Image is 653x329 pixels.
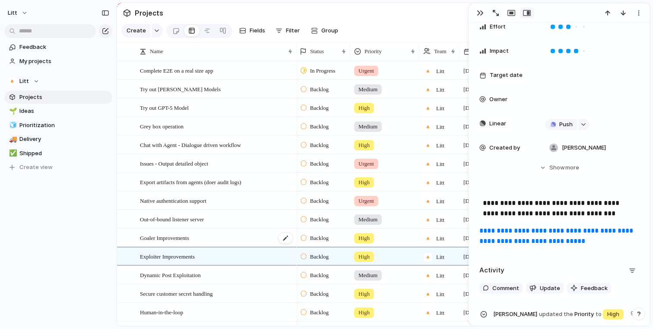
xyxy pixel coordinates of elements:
[140,177,241,187] span: Export artifacts from agents (doer audit logs)
[310,122,329,131] span: Backlog
[140,140,241,150] span: Chat with Agent - Dialogue driven workflow
[479,265,504,275] h2: Activity
[463,308,482,317] span: [DATE]
[321,26,338,35] span: Group
[526,283,564,294] button: Update
[140,214,204,224] span: Out-of-bound listener server
[436,253,444,262] span: Litt
[310,104,329,112] span: Backlog
[436,160,444,169] span: Litt
[436,290,444,299] span: Litt
[140,158,208,168] span: Issues - Output detailed object
[596,310,602,319] span: to
[19,107,109,115] span: Ideas
[133,5,165,21] span: Projects
[4,41,112,54] a: Feedback
[489,144,520,152] span: Created by
[310,234,329,243] span: Backlog
[490,71,523,80] span: Target date
[358,141,370,150] span: High
[121,24,150,38] button: Create
[310,160,329,168] span: Backlog
[358,85,377,94] span: Medium
[8,149,16,158] button: ✅
[463,197,482,205] span: [DATE]
[8,9,17,17] span: Litt
[310,290,329,298] span: Backlog
[358,290,370,298] span: High
[358,178,370,187] span: High
[310,252,329,261] span: Backlog
[463,215,482,224] span: [DATE]
[236,24,269,38] button: Fields
[567,283,611,294] button: Feedback
[307,24,342,38] button: Group
[581,284,608,293] span: Feedback
[310,178,329,187] span: Backlog
[565,163,579,172] span: more
[9,148,15,158] div: ✅
[272,24,303,38] button: Filter
[540,284,560,293] span: Update
[140,84,221,94] span: Try out [PERSON_NAME] Models
[492,284,519,293] span: Comment
[140,233,189,243] span: Goaler Improvements
[490,47,509,55] span: Impact
[463,104,482,112] span: [DATE]
[310,85,329,94] span: Backlog
[493,310,537,319] span: [PERSON_NAME]
[358,104,370,112] span: High
[463,122,482,131] span: [DATE]
[463,252,482,261] span: [DATE]
[463,271,482,280] span: [DATE]
[607,310,619,319] span: High
[463,141,482,150] span: [DATE]
[19,163,53,172] span: Create view
[8,107,16,115] button: 🌱
[545,119,577,130] button: Push
[8,121,16,130] button: 🧊
[365,47,382,56] span: Priority
[436,197,444,206] span: Litt
[250,26,265,35] span: Fields
[463,85,482,94] span: [DATE]
[140,195,206,205] span: Native authentication support
[4,133,112,146] a: 🚚Delivery
[493,307,625,320] span: Priority
[463,160,482,168] span: [DATE]
[19,121,109,130] span: Prioritization
[4,147,112,160] a: ✅Shipped
[19,43,109,51] span: Feedback
[358,252,370,261] span: High
[19,135,109,144] span: Delivery
[4,161,112,174] button: Create view
[436,216,444,224] span: Litt
[479,283,523,294] button: Comment
[562,144,606,152] span: [PERSON_NAME]
[463,234,482,243] span: [DATE]
[463,67,482,75] span: [DATE]
[140,121,184,131] span: Grey box operation
[4,105,112,118] a: 🌱Ideas
[358,308,370,317] span: High
[358,67,374,75] span: Urgent
[358,271,377,280] span: Medium
[539,310,573,319] span: updated the
[19,57,109,66] span: My projects
[489,95,507,104] span: Owner
[310,47,324,56] span: Status
[4,119,112,132] a: 🧊Prioritization
[140,288,213,298] span: Secure customer secret handling
[358,160,374,168] span: Urgent
[4,91,112,104] a: Projects
[436,123,444,131] span: Litt
[150,47,163,56] span: Name
[4,55,112,68] a: My projects
[19,149,109,158] span: Shipped
[559,120,573,129] span: Push
[490,22,506,31] span: Effort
